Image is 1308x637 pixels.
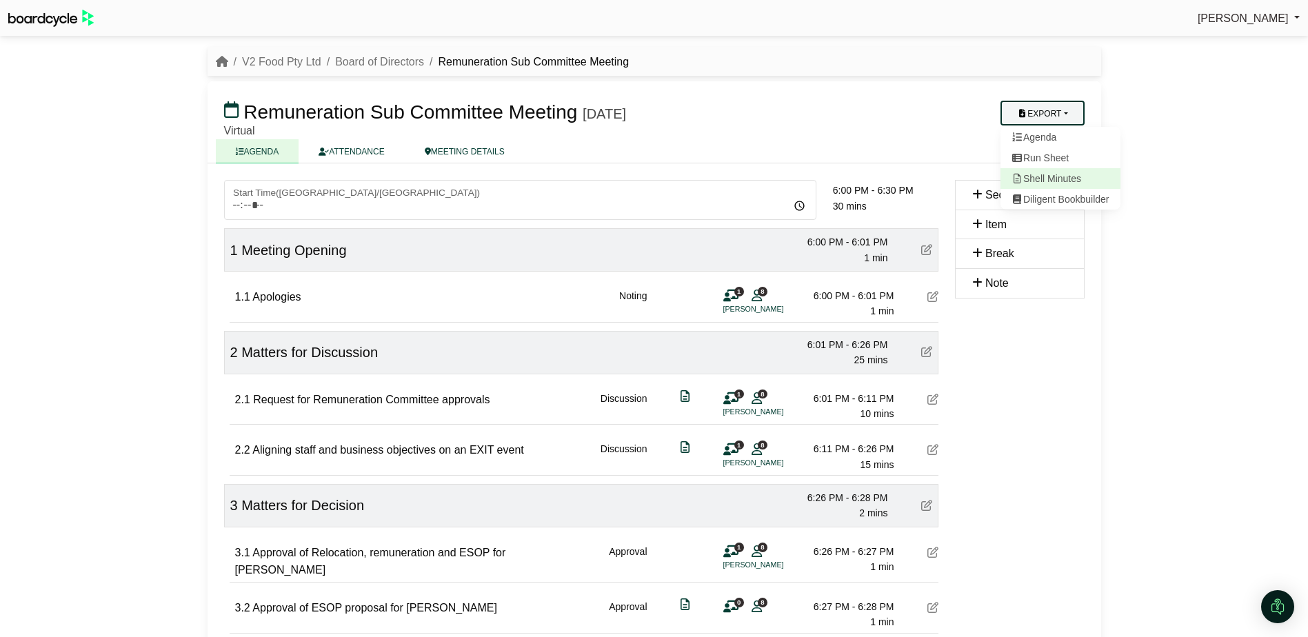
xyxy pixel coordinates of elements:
div: 6:00 PM - 6:01 PM [798,288,894,303]
span: 1 [230,243,238,258]
div: 6:00 PM - 6:01 PM [792,234,888,250]
span: Item [985,219,1007,230]
div: 6:00 PM - 6:30 PM [833,183,938,198]
span: 3 [230,498,238,513]
span: 0 [734,598,744,607]
span: 10 mins [860,408,894,419]
span: [PERSON_NAME] [1198,12,1289,24]
span: 1 min [870,616,894,627]
div: Open Intercom Messenger [1261,590,1294,623]
span: Apologies [252,291,301,303]
span: 2.1 [235,394,250,405]
span: Meeting Opening [241,243,346,258]
span: 3.1 [235,547,250,558]
li: Remuneration Sub Committee Meeting [424,53,629,71]
li: [PERSON_NAME] [723,559,827,571]
span: 30 mins [833,201,867,212]
div: 6:01 PM - 6:26 PM [792,337,888,352]
div: Discussion [601,391,647,422]
span: 15 mins [860,459,894,470]
li: [PERSON_NAME] [723,303,827,315]
div: Approval [609,544,647,579]
span: 25 mins [854,354,887,365]
a: Diligent Bookbuilder [1000,189,1120,210]
span: 8 [758,287,767,296]
div: 6:26 PM - 6:27 PM [798,544,894,559]
li: [PERSON_NAME] [723,406,827,418]
div: 6:26 PM - 6:28 PM [792,490,888,505]
div: 6:01 PM - 6:11 PM [798,391,894,406]
span: Note [985,277,1009,289]
span: 2 mins [859,507,887,518]
a: Run Sheet [1000,148,1120,168]
span: 1 [734,441,744,449]
div: 6:27 PM - 6:28 PM [798,599,894,614]
span: 8 [758,543,767,552]
div: Approval [609,599,647,630]
span: 2 [230,345,238,360]
a: ATTENDANCE [299,139,404,163]
li: [PERSON_NAME] [723,457,827,469]
span: 3.2 [235,602,250,614]
span: 1 [734,390,744,398]
span: 1 min [870,305,894,316]
img: BoardcycleBlackGreen-aaafeed430059cb809a45853b8cf6d952af9d84e6e89e1f1685b34bfd5cb7d64.svg [8,10,94,27]
a: Shell Minutes [1000,168,1120,189]
span: 1 min [864,252,887,263]
div: Discussion [601,441,647,472]
span: Matters for Decision [241,498,364,513]
a: Board of Directors [335,56,424,68]
span: 2.2 [235,444,250,456]
span: Break [985,247,1014,259]
span: 1.1 [235,291,250,303]
a: [PERSON_NAME] [1198,10,1300,28]
span: Request for Remuneration Committee approvals [253,394,490,405]
span: Matters for Discussion [241,345,378,360]
button: Export [1000,101,1084,125]
span: Approval of ESOP proposal for [PERSON_NAME] [252,602,497,614]
span: 1 [734,287,744,296]
span: Section [985,189,1022,201]
span: 1 [734,543,744,552]
a: MEETING DETAILS [405,139,525,163]
span: 8 [758,390,767,398]
div: [DATE] [583,105,626,122]
span: 8 [758,598,767,607]
span: Remuneration Sub Committee Meeting [243,101,577,123]
a: AGENDA [216,139,299,163]
nav: breadcrumb [216,53,630,71]
div: Noting [619,288,647,319]
span: 8 [758,441,767,449]
a: V2 Food Pty Ltd [242,56,321,68]
span: Virtual [224,125,255,136]
a: Agenda [1000,127,1120,148]
span: Aligning staff and business objectives on an EXIT event [252,444,523,456]
div: 6:11 PM - 6:26 PM [798,441,894,456]
span: Approval of Relocation, remuneration and ESOP for [PERSON_NAME] [235,547,506,576]
span: 1 min [870,561,894,572]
